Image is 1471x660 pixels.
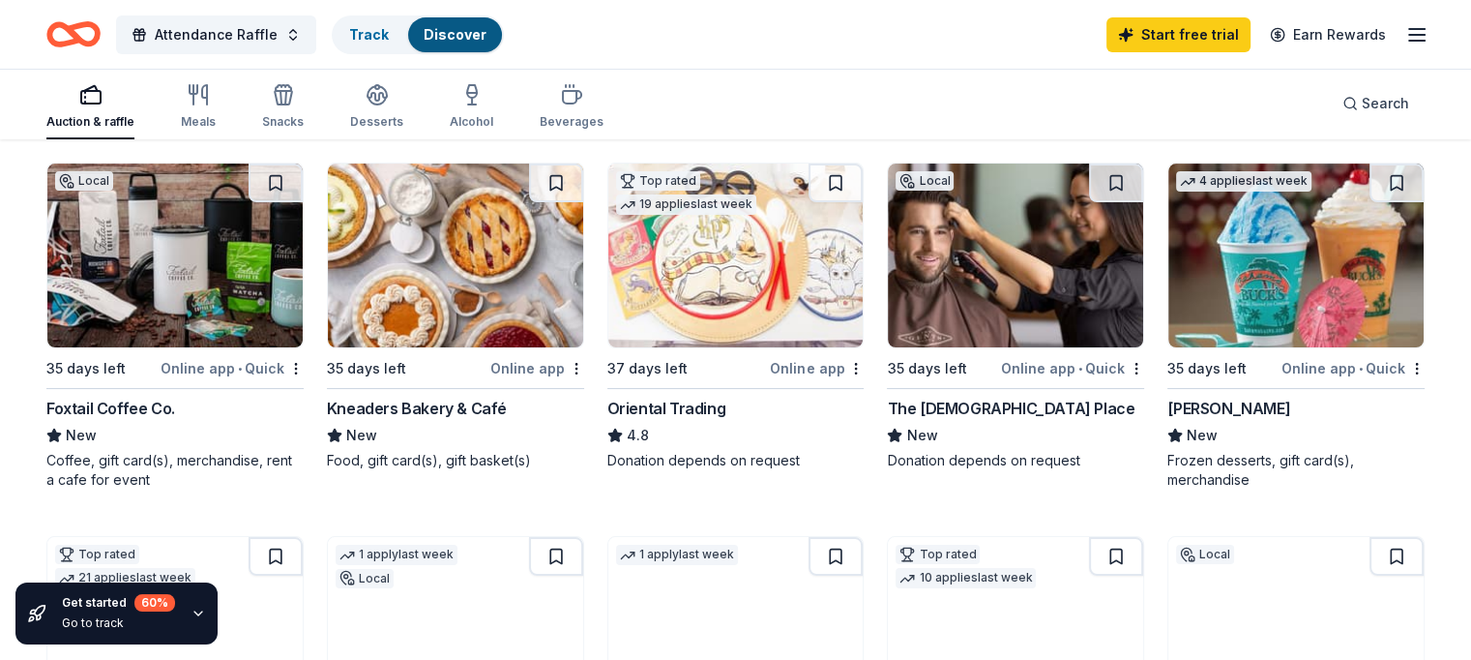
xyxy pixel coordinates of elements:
div: Beverages [540,114,603,130]
a: Discover [424,26,486,43]
div: 60 % [134,594,175,612]
img: Image for Foxtail Coffee Co. [47,164,303,347]
div: Get started [62,594,175,612]
span: New [346,424,377,447]
button: Meals [181,75,216,139]
div: Go to track [62,615,175,631]
span: New [66,424,97,447]
button: Beverages [540,75,603,139]
a: Image for Oriental TradingTop rated19 applieslast week37 days leftOnline appOriental Trading4.8Do... [607,163,865,470]
div: Coffee, gift card(s), merchandise, rent a cafe for event [46,451,304,490]
div: Top rated [616,171,700,191]
button: Attendance Raffle [116,15,316,54]
a: Image for Foxtail Coffee Co.Local35 days leftOnline app•QuickFoxtail Coffee Co.NewCoffee, gift ca... [46,163,304,490]
div: Local [1176,545,1234,564]
span: New [906,424,937,447]
div: Local [896,171,954,191]
div: Snacks [262,114,304,130]
div: 35 days left [327,357,406,380]
div: Local [336,569,394,588]
button: Alcohol [450,75,493,139]
span: New [1187,424,1218,447]
a: Image for The Gents PlaceLocal35 days leftOnline app•QuickThe [DEMOGRAPHIC_DATA] PlaceNewDonation... [887,163,1144,470]
div: 19 applies last week [616,195,756,215]
div: Oriental Trading [607,397,726,420]
img: Image for The Gents Place [888,164,1143,347]
span: • [1078,361,1082,376]
img: Image for Kneaders Bakery & Café [328,164,583,347]
a: Earn Rewards [1258,17,1397,52]
button: Search [1327,84,1425,123]
div: Alcohol [450,114,493,130]
div: Local [55,171,113,191]
div: Desserts [350,114,403,130]
a: Track [349,26,389,43]
button: Snacks [262,75,304,139]
span: Search [1362,92,1409,115]
div: 1 apply last week [616,545,738,565]
div: Online app Quick [161,356,304,380]
span: • [238,361,242,376]
button: TrackDiscover [332,15,504,54]
div: 10 applies last week [896,568,1036,588]
div: Top rated [55,545,139,564]
div: Frozen desserts, gift card(s), merchandise [1167,451,1425,490]
div: Online app [770,356,864,380]
a: Image for Bahama Buck's4 applieslast week35 days leftOnline app•Quick[PERSON_NAME]NewFrozen desse... [1167,163,1425,490]
img: Image for Bahama Buck's [1168,164,1424,347]
div: 35 days left [1167,357,1247,380]
div: [PERSON_NAME] [1167,397,1290,420]
div: 35 days left [46,357,126,380]
span: 4.8 [627,424,649,447]
div: The [DEMOGRAPHIC_DATA] Place [887,397,1134,420]
div: Top rated [896,545,980,564]
a: Start free trial [1106,17,1250,52]
div: Donation depends on request [607,451,865,470]
div: Food, gift card(s), gift basket(s) [327,451,584,470]
div: Donation depends on request [887,451,1144,470]
div: Auction & raffle [46,114,134,130]
button: Auction & raffle [46,75,134,139]
div: 4 applies last week [1176,171,1311,192]
a: Home [46,12,101,57]
div: Online app Quick [1281,356,1425,380]
div: 37 days left [607,357,688,380]
button: Desserts [350,75,403,139]
span: Attendance Raffle [155,23,278,46]
a: Image for Kneaders Bakery & Café35 days leftOnline appKneaders Bakery & CaféNewFood, gift card(s)... [327,163,584,470]
div: 35 days left [887,357,966,380]
div: Online app [490,356,584,380]
span: • [1359,361,1363,376]
div: Meals [181,114,216,130]
img: Image for Oriental Trading [608,164,864,347]
div: 1 apply last week [336,545,457,565]
div: Online app Quick [1001,356,1144,380]
div: Kneaders Bakery & Café [327,397,507,420]
div: Foxtail Coffee Co. [46,397,175,420]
